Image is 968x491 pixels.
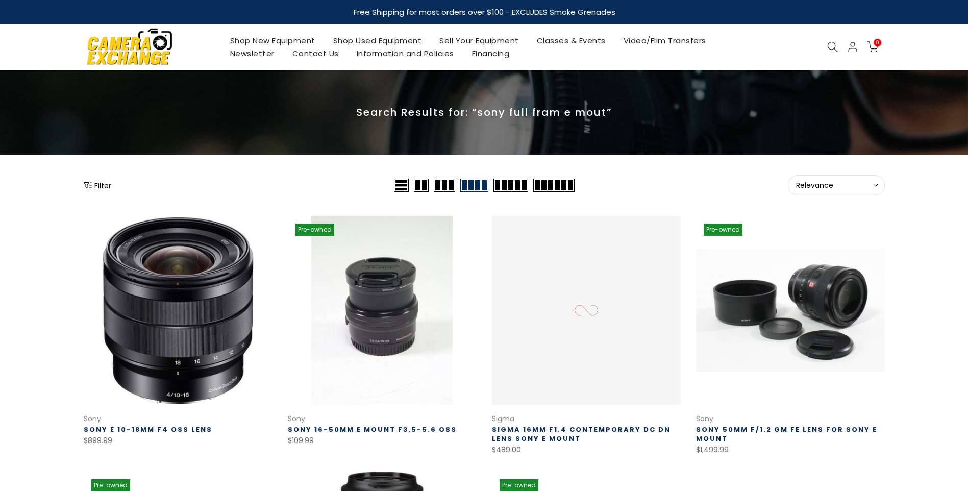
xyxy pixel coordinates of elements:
div: $489.00 [492,444,681,456]
a: Newsletter [221,47,283,60]
a: Information and Policies [348,47,463,60]
a: 0 [867,41,878,53]
a: Sony E 10-18mm F4 OSS Lens [84,425,212,434]
a: Shop Used Equipment [324,34,431,47]
div: $1,499.99 [696,444,885,456]
span: 0 [874,39,881,46]
button: Relevance [788,175,885,195]
a: Sell Your Equipment [431,34,528,47]
button: Show filters [84,180,111,190]
div: $109.99 [288,434,477,447]
a: Classes & Events [528,34,614,47]
a: Sigma 16mm F1.4 Contemporary DC DN Lens Sony E Mount [492,425,671,444]
span: Relevance [796,181,877,190]
a: Shop New Equipment [221,34,324,47]
a: Contact Us [283,47,348,60]
a: Sony [288,413,305,424]
strong: Free Shipping for most orders over $100 - EXCLUDES Smoke Grenades [353,7,615,17]
a: Sony 50mm f/1.2 GM FE Lens for Sony E Mount [696,425,877,444]
a: Sony 16-50mm E Mount F3.5-5.6 OSS [288,425,457,434]
div: $899.99 [84,434,272,447]
p: Search Results for: “sony full fram e mout” [84,106,885,119]
a: Financing [463,47,518,60]
a: Sony [696,413,713,424]
a: Sigma [492,413,514,424]
a: Video/Film Transfers [614,34,715,47]
a: Sony [84,413,101,424]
